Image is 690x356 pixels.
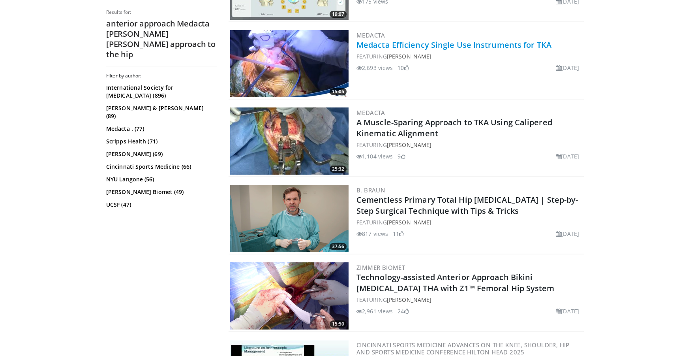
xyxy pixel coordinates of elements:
[356,141,582,149] div: FEATURING
[387,296,431,303] a: [PERSON_NAME]
[106,201,215,209] a: UCSF (47)
[106,175,215,183] a: NYU Langone (56)
[556,307,579,315] li: [DATE]
[330,88,347,95] span: 15:05
[556,64,579,72] li: [DATE]
[356,64,393,72] li: 2,693 views
[356,272,555,294] a: Technology-assisted Anterior Approach Bikini [MEDICAL_DATA] THA with Z1™ Femoral Hip System
[387,141,431,149] a: [PERSON_NAME]
[330,166,347,173] span: 25:32
[556,152,579,160] li: [DATE]
[356,109,385,117] a: Medacta
[397,307,409,315] li: 24
[356,296,582,304] div: FEATURING
[106,125,215,133] a: Medacta . (77)
[106,188,215,196] a: [PERSON_NAME] Biomet (49)
[106,84,215,100] a: International Society for [MEDICAL_DATA] (896)
[330,11,347,18] span: 19:07
[230,107,349,175] a: 25:32
[230,107,349,175] img: 79992334-3ae6-45ec-80f5-af688f8136ae.300x170_q85_crop-smart_upscale.jpg
[356,341,570,356] a: Cincinnati Sports Medicine Advances on the Knee, Shoulder, Hip and Sports Medicine Conference Hil...
[356,218,582,226] div: FEATURING
[556,230,579,238] li: [DATE]
[356,40,551,50] a: Medacta Efficiency Single Use Instruments for TKA
[356,52,582,60] div: FEATURING
[393,230,404,238] li: 11
[106,9,217,15] p: Results for:
[387,53,431,60] a: [PERSON_NAME]
[106,150,215,158] a: [PERSON_NAME] (69)
[106,163,215,171] a: Cincinnati Sports Medicine (66)
[230,185,349,252] img: 0732e846-dfaf-48e4-92d8-164ee1b1b95b.png.300x170_q85_crop-smart_upscale.png
[397,152,405,160] li: 9
[230,30,349,97] a: 15:05
[106,138,215,145] a: Scripps Health (71)
[230,262,349,330] a: 15:50
[330,320,347,328] span: 15:50
[387,218,431,226] a: [PERSON_NAME]
[106,19,217,60] h2: anterior approach Medacta [PERSON_NAME] [PERSON_NAME] approach to the hip
[230,262,349,330] img: 896f6787-b5f3-455d-928f-da3bb3055a34.png.300x170_q85_crop-smart_upscale.png
[106,73,217,79] h3: Filter by author:
[356,117,552,139] a: A Muscle-Sparing Approach to TKA Using Calipered Kinematic Alignment
[356,186,385,194] a: B. Braun
[106,104,215,120] a: [PERSON_NAME] & [PERSON_NAME] (89)
[356,194,578,216] a: Cementless Primary Total Hip [MEDICAL_DATA] | Step-by-Step Surgical Technique with Tips & Tricks
[397,64,409,72] li: 10
[356,230,388,238] li: 817 views
[356,31,385,39] a: Medacta
[230,185,349,252] a: 37:56
[230,30,349,97] img: d09bc59d-327b-42b6-8f47-16654e6864dd.300x170_q85_crop-smart_upscale.jpg
[356,264,405,271] a: Zimmer Biomet
[330,243,347,250] span: 37:56
[356,307,393,315] li: 2,961 views
[356,152,393,160] li: 1,104 views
